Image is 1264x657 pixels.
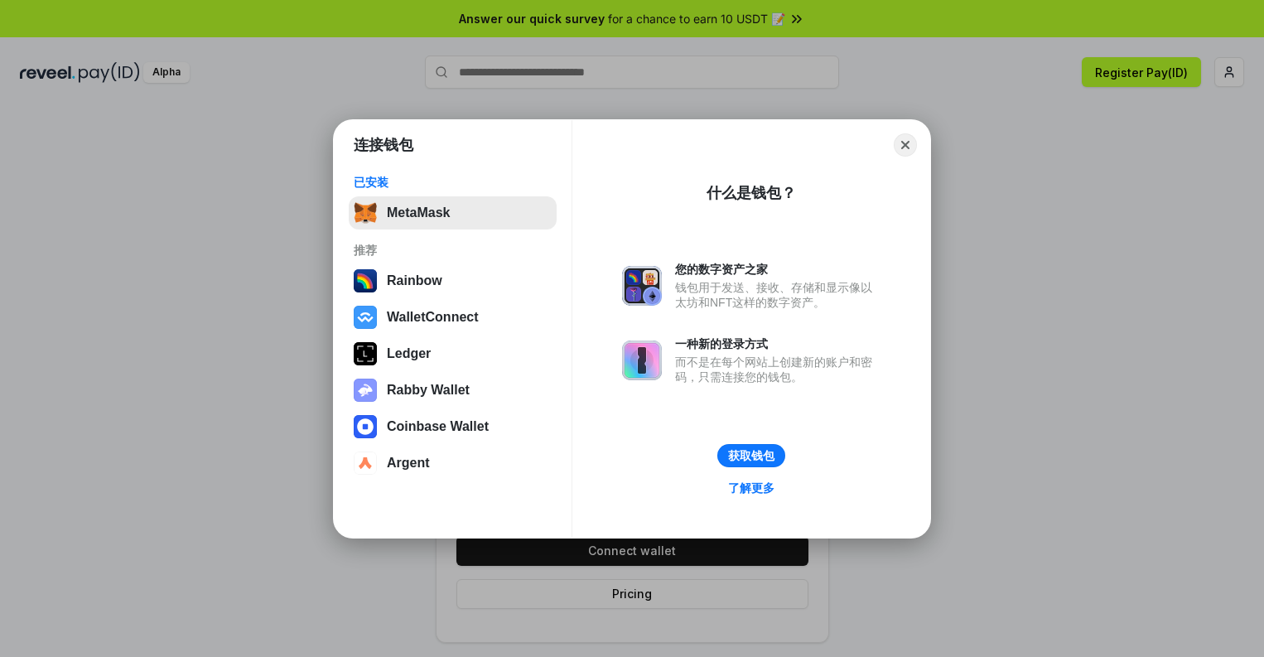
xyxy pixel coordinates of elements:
div: Ledger [387,346,431,361]
img: svg+xml,%3Csvg%20xmlns%3D%22http%3A%2F%2Fwww.w3.org%2F2000%2Fsvg%22%20fill%3D%22none%22%20viewBox... [622,266,662,306]
img: svg+xml,%3Csvg%20width%3D%22120%22%20height%3D%22120%22%20viewBox%3D%220%200%20120%20120%22%20fil... [354,269,377,292]
div: 而不是在每个网站上创建新的账户和密码，只需连接您的钱包。 [675,355,880,384]
div: MetaMask [387,205,450,220]
img: svg+xml,%3Csvg%20width%3D%2228%22%20height%3D%2228%22%20viewBox%3D%220%200%2028%2028%22%20fill%3D... [354,415,377,438]
img: svg+xml,%3Csvg%20width%3D%2228%22%20height%3D%2228%22%20viewBox%3D%220%200%2028%2028%22%20fill%3D... [354,452,377,475]
button: Coinbase Wallet [349,410,557,443]
img: svg+xml,%3Csvg%20xmlns%3D%22http%3A%2F%2Fwww.w3.org%2F2000%2Fsvg%22%20fill%3D%22none%22%20viewBox... [622,341,662,380]
div: 您的数字资产之家 [675,262,880,277]
img: svg+xml,%3Csvg%20fill%3D%22none%22%20height%3D%2233%22%20viewBox%3D%220%200%2035%2033%22%20width%... [354,201,377,225]
img: svg+xml,%3Csvg%20width%3D%2228%22%20height%3D%2228%22%20viewBox%3D%220%200%2028%2028%22%20fill%3D... [354,306,377,329]
button: Ledger [349,337,557,370]
button: WalletConnect [349,301,557,334]
div: 推荐 [354,243,552,258]
a: 了解更多 [718,477,784,499]
h1: 连接钱包 [354,135,413,155]
img: svg+xml,%3Csvg%20xmlns%3D%22http%3A%2F%2Fwww.w3.org%2F2000%2Fsvg%22%20width%3D%2228%22%20height%3... [354,342,377,365]
div: Argent [387,456,430,471]
div: Rainbow [387,273,442,288]
button: Rainbow [349,264,557,297]
div: 钱包用于发送、接收、存储和显示像以太坊和NFT这样的数字资产。 [675,280,880,310]
img: svg+xml,%3Csvg%20xmlns%3D%22http%3A%2F%2Fwww.w3.org%2F2000%2Fsvg%22%20fill%3D%22none%22%20viewBox... [354,379,377,402]
button: Argent [349,447,557,480]
div: 了解更多 [728,481,774,495]
div: 什么是钱包？ [707,183,796,203]
button: MetaMask [349,196,557,229]
div: Rabby Wallet [387,383,470,398]
div: WalletConnect [387,310,479,325]
button: Rabby Wallet [349,374,557,407]
div: Coinbase Wallet [387,419,489,434]
div: 一种新的登录方式 [675,336,880,351]
button: 获取钱包 [717,444,785,467]
div: 获取钱包 [728,448,774,463]
button: Close [894,133,917,157]
div: 已安装 [354,175,552,190]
